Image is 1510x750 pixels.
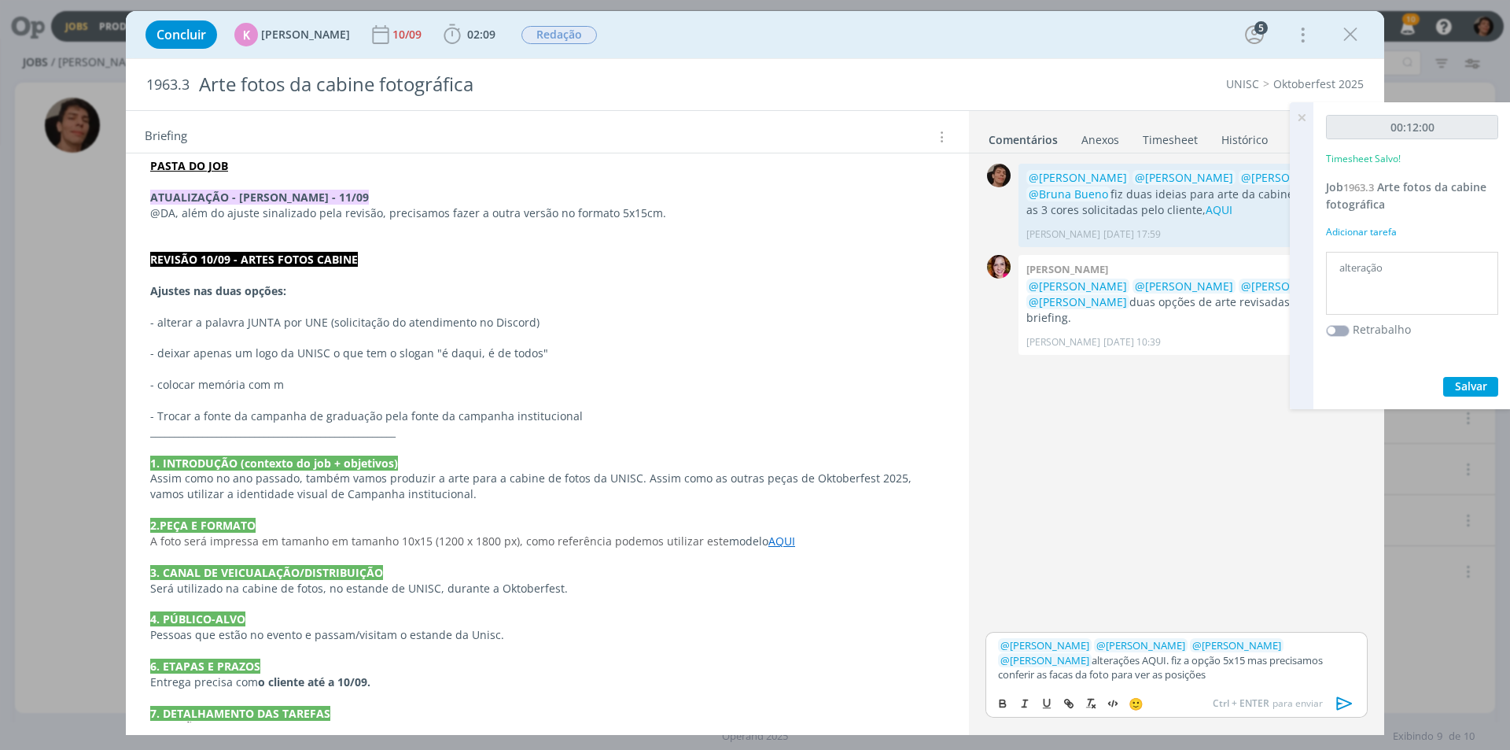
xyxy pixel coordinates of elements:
[467,27,495,42] span: 02:09
[1026,335,1100,349] p: [PERSON_NAME]
[1326,225,1498,239] div: Adicionar tarefa
[1029,170,1127,185] span: @[PERSON_NAME]
[150,611,245,626] strong: 4. PÚBLICO-ALVO
[729,534,768,549] span: modelo
[1000,653,1089,667] span: [PERSON_NAME]
[1026,262,1108,276] b: [PERSON_NAME]
[150,518,256,533] strong: 2.PEÇA E FORMATO
[440,22,499,47] button: 02:09
[1213,696,1272,711] span: Ctrl + ENTER
[150,424,945,440] p: ____________________________________________________
[1213,696,1323,711] span: para enviar
[150,205,945,221] p: @DA, além do ajuste sinalizado pela revisão, precisamos fazer a outra versão no formato 5x15cm.
[998,638,1355,682] p: alterações AQUI. fiz a opção 5x15 mas precisamos conferir as facas da foto para ver as posições
[150,706,330,721] strong: 7. DETALHAMENTO DAS TAREFAS
[150,674,945,690] p: Entrega precisa com
[150,659,260,674] strong: 6. ETAPAS E PRAZOS
[1142,125,1199,148] a: Timesheet
[1455,379,1487,393] span: Salvar
[1000,638,1089,652] span: [PERSON_NAME]
[150,721,204,736] span: REDAÇÃO:
[1443,377,1498,397] button: Salvar
[1254,21,1268,35] div: 5
[1096,638,1185,652] span: [PERSON_NAME]
[157,28,206,41] span: Concluir
[987,164,1011,187] img: P
[146,76,190,94] span: 1963.3
[1326,179,1486,212] a: Job1963.3Arte fotos da cabine fotográfica
[1029,187,1108,201] span: @Bruna Bueno
[1029,279,1127,294] span: @[PERSON_NAME]
[1135,279,1233,294] span: @[PERSON_NAME]
[1226,76,1259,91] a: UNISC
[150,581,568,596] span: Será utilizado na cabine de fotos, no estande de UNISC, durante a Oktoberfest.
[150,345,945,361] p: - deixar apenas um logo da UNISC o que tem o slogan "é daqui, é de todos"
[1241,170,1339,185] span: @[PERSON_NAME]
[150,377,945,393] p: - colocar memória com m
[392,29,425,40] div: 10/09
[261,29,350,40] span: [PERSON_NAME]
[193,65,850,104] div: Arte fotos da cabine fotográfica
[1125,694,1147,713] button: 🙂
[1026,170,1358,218] p: fiz duas ideias para arte da cabine, seguindo as 3 cores solicitadas pelo cliente,
[1192,638,1202,652] span: @
[1103,335,1161,349] span: [DATE] 10:39
[1221,125,1269,148] a: Histórico
[150,252,358,267] strong: REVISÃO 10/09 - ARTES FOTOS CABINE
[234,23,258,46] div: K
[1326,152,1401,166] p: Timesheet Salvo!
[1192,638,1281,652] span: [PERSON_NAME]
[1241,279,1339,294] span: @[PERSON_NAME]
[1353,321,1411,338] label: Retrabalho
[1096,638,1106,652] span: @
[1135,170,1233,185] span: @[PERSON_NAME]
[521,26,597,44] span: Redação
[1026,279,1358,327] p: duas opções de arte revisadas, ajustes no briefing.
[150,471,945,502] p: Assim como no ano passado, também vamos produzir a arte para a cabine de fotos da UNISC. Assim co...
[1103,227,1161,242] span: [DATE] 17:59
[1026,227,1100,242] p: [PERSON_NAME]
[150,315,945,331] p: - alterar a palavra JUNTA por UNE (solicitação do atendimento no Discord)
[1206,202,1232,217] a: AQUI
[768,534,795,549] a: AQUI
[150,190,369,205] strong: ATUALIZAÇÃO - [PERSON_NAME] - 11/09
[150,456,398,471] strong: 1. INTRODUÇÃO (contexto do job + objetivos)
[234,23,350,46] button: K[PERSON_NAME]
[1029,294,1127,309] span: @[PERSON_NAME]
[1326,179,1486,212] span: Arte fotos da cabine fotográfica
[1000,638,1010,652] span: @
[521,25,598,45] button: Redação
[1129,696,1144,711] span: 🙂
[126,11,1384,735] div: dialog
[150,627,945,643] p: Pessoas que estão no evento e passam/visitam o estande da Unisc.
[150,283,286,298] strong: Ajustes nas duas opções:
[987,255,1011,279] img: B
[150,408,945,424] p: - Trocar a fonte da campanha de graduação pela fonte da campanha institucional
[150,158,228,173] a: PASTA DO JOB
[145,127,187,147] span: Briefing
[1273,76,1364,91] a: Oktoberfest 2025
[1081,132,1119,148] div: Anexos
[150,565,383,580] strong: 3. CANAL DE VEICUALAÇÃO/DISTRIBUIÇÃO
[1000,653,1010,667] span: @
[1343,180,1374,194] span: 1963.3
[988,125,1059,148] a: Comentários
[145,20,217,49] button: Concluir
[258,674,370,689] strong: o cliente até a 10/09.
[150,534,729,549] span: A foto será impressa em tamanho em tamanho 10x15 (1200 x 1800 px), como referência podemos utiliz...
[1242,22,1267,47] button: 5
